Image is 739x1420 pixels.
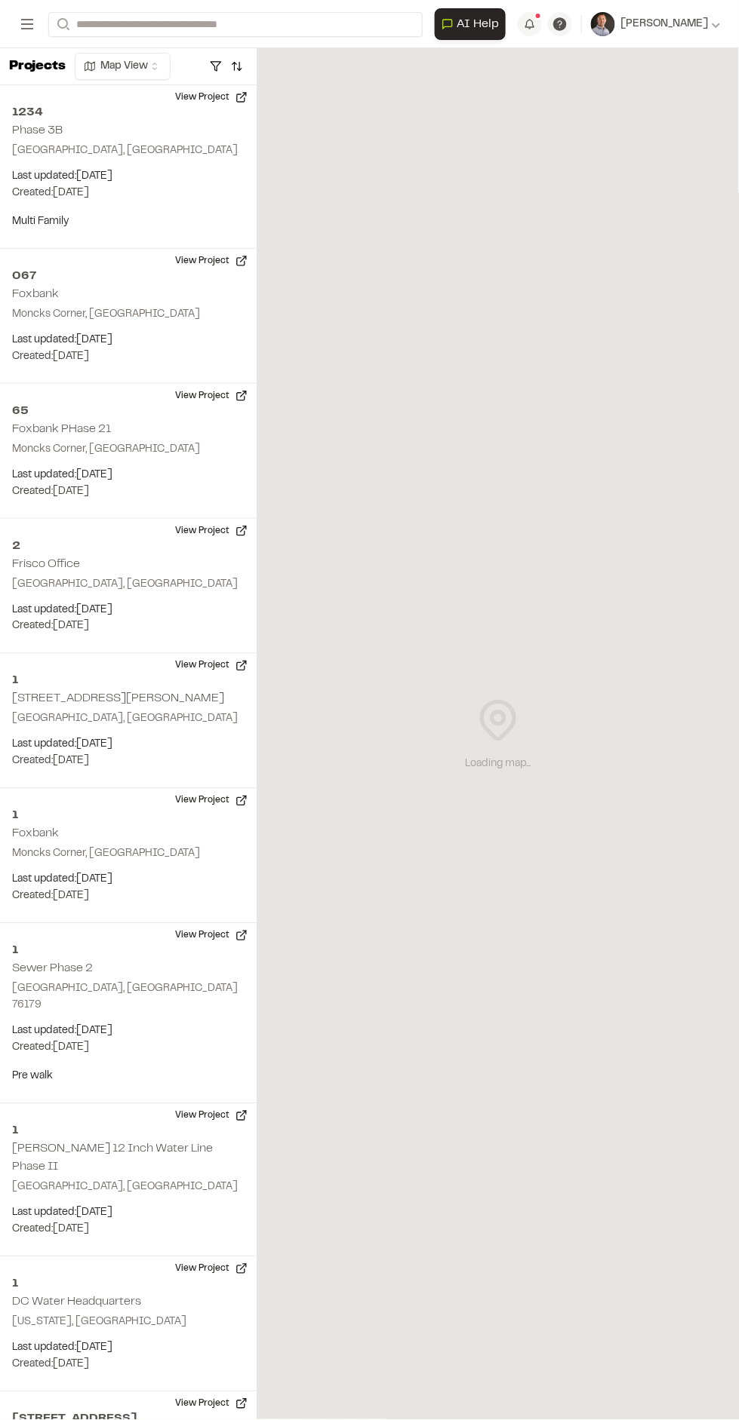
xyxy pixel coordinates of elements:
[12,711,245,728] p: [GEOGRAPHIC_DATA], [GEOGRAPHIC_DATA]
[12,402,245,420] h2: 65
[12,1275,245,1293] h2: 1
[12,672,245,690] h2: 1
[166,1104,257,1128] button: View Project
[12,1040,245,1057] p: Created: [DATE]
[166,249,257,273] button: View Project
[12,981,245,1014] p: [GEOGRAPHIC_DATA], [GEOGRAPHIC_DATA] 76179
[435,8,512,40] div: Open AI Assistant
[166,1392,257,1416] button: View Project
[166,789,257,813] button: View Project
[591,12,615,36] img: User
[166,1257,257,1281] button: View Project
[12,441,245,458] p: Moncks Corner, [GEOGRAPHIC_DATA]
[591,12,721,36] button: [PERSON_NAME]
[12,942,245,960] h2: 1
[12,964,93,974] h2: Sewer Phase 2
[12,213,245,230] p: Multi Family
[457,15,499,33] span: AI Help
[166,924,257,948] button: View Project
[12,103,245,121] h2: 1234
[12,602,245,618] p: Last updated: [DATE]
[166,384,257,408] button: View Project
[435,8,506,40] button: Open AI Assistant
[12,1222,245,1238] p: Created: [DATE]
[12,872,245,888] p: Last updated: [DATE]
[166,85,257,109] button: View Project
[12,737,245,753] p: Last updated: [DATE]
[12,618,245,635] p: Created: [DATE]
[12,807,245,825] h2: 1
[12,1122,245,1140] h2: 1
[12,1023,245,1040] p: Last updated: [DATE]
[12,1314,245,1331] p: [US_STATE], [GEOGRAPHIC_DATA]
[12,332,245,348] p: Last updated: [DATE]
[12,829,59,839] h2: Foxbank
[12,846,245,863] p: Moncks Corner, [GEOGRAPHIC_DATA]
[12,576,245,593] p: [GEOGRAPHIC_DATA], [GEOGRAPHIC_DATA]
[12,537,245,555] h2: 2
[12,1205,245,1222] p: Last updated: [DATE]
[166,519,257,543] button: View Project
[48,12,75,37] button: Search
[12,185,245,201] p: Created: [DATE]
[12,143,245,159] p: [GEOGRAPHIC_DATA], [GEOGRAPHIC_DATA]
[12,1340,245,1357] p: Last updated: [DATE]
[12,289,59,299] h2: Foxbank
[12,888,245,905] p: Created: [DATE]
[12,267,245,285] h2: 067
[12,1144,213,1173] h2: [PERSON_NAME] 12 Inch Water Line Phase II
[465,756,531,773] div: Loading map...
[12,424,111,434] h2: Foxbank PHase 21
[12,168,245,185] p: Last updated: [DATE]
[12,348,245,365] p: Created: [DATE]
[12,125,63,136] h2: Phase 3B
[12,559,80,569] h2: Frisco Office
[12,467,245,483] p: Last updated: [DATE]
[12,1069,245,1085] p: Pre walk
[12,483,245,500] p: Created: [DATE]
[12,753,245,770] p: Created: [DATE]
[12,1179,245,1196] p: [GEOGRAPHIC_DATA], [GEOGRAPHIC_DATA]
[12,694,224,704] h2: [STREET_ADDRESS][PERSON_NAME]
[12,306,245,323] p: Moncks Corner, [GEOGRAPHIC_DATA]
[12,1357,245,1373] p: Created: [DATE]
[621,16,709,32] span: [PERSON_NAME]
[9,57,66,77] p: Projects
[166,654,257,678] button: View Project
[12,1297,141,1308] h2: DC Water Headquarters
